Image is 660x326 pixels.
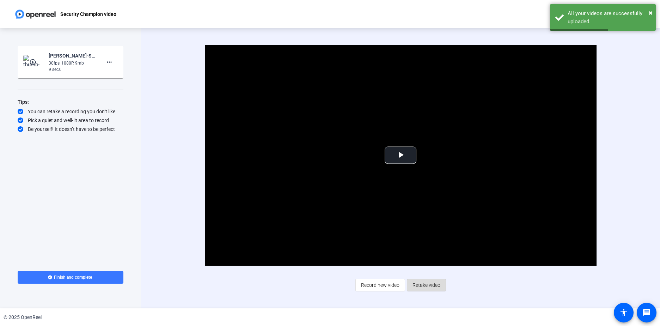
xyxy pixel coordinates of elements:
[18,108,123,115] div: You can retake a recording you don’t like
[205,45,597,266] div: Video Player
[4,314,42,321] div: © 2025 OpenReel
[412,278,440,292] span: Retake video
[49,60,96,66] div: 30fps, 1080P, 9mb
[49,52,96,60] div: [PERSON_NAME]-Security Champion video-Security Champion video-1755718087518-webcam
[18,126,123,133] div: Be yourself! It doesn’t have to be perfect
[407,279,446,291] button: Retake video
[18,98,123,106] div: Tips:
[18,117,123,124] div: Pick a quiet and well-lit area to record
[355,279,405,291] button: Record new video
[649,8,653,17] span: ×
[29,59,38,66] mat-icon: play_circle_outline
[642,308,651,317] mat-icon: message
[23,55,44,69] img: thumb-nail
[385,147,416,164] button: Play Video
[49,66,96,73] div: 9 secs
[18,271,123,284] button: Finish and complete
[649,7,653,18] button: Close
[60,10,116,18] p: Security Champion video
[361,278,399,292] span: Record new video
[54,274,92,280] span: Finish and complete
[568,10,650,25] div: All your videos are successfully uploaded.
[105,58,114,66] mat-icon: more_horiz
[619,308,628,317] mat-icon: accessibility
[14,7,57,21] img: OpenReel logo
